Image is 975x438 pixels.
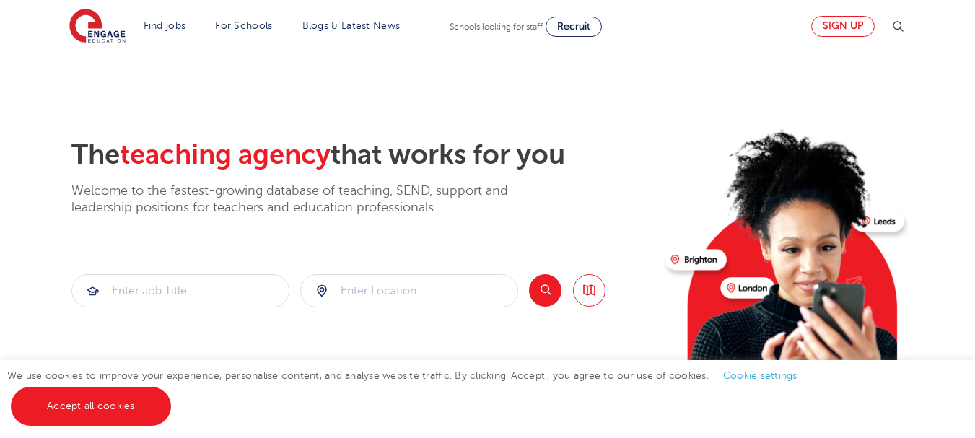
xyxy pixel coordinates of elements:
span: teaching agency [120,139,331,170]
h2: The that works for you [71,139,654,172]
span: We use cookies to improve your experience, personalise content, and analyse website traffic. By c... [7,370,812,411]
input: Submit [301,275,517,307]
div: Submit [71,274,289,307]
a: Blogs & Latest News [302,20,401,31]
a: Recruit [546,17,602,37]
p: Welcome to the fastest-growing database of teaching, SEND, support and leadership positions for t... [71,183,548,216]
a: Sign up [811,16,875,37]
img: Engage Education [69,9,126,45]
a: For Schools [215,20,272,31]
button: Search [529,274,561,307]
a: Accept all cookies [11,387,171,426]
div: Submit [300,274,518,307]
input: Submit [72,275,289,307]
a: Find jobs [144,20,186,31]
a: Cookie settings [723,370,797,381]
span: Recruit [557,21,590,32]
span: Schools looking for staff [450,22,543,32]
